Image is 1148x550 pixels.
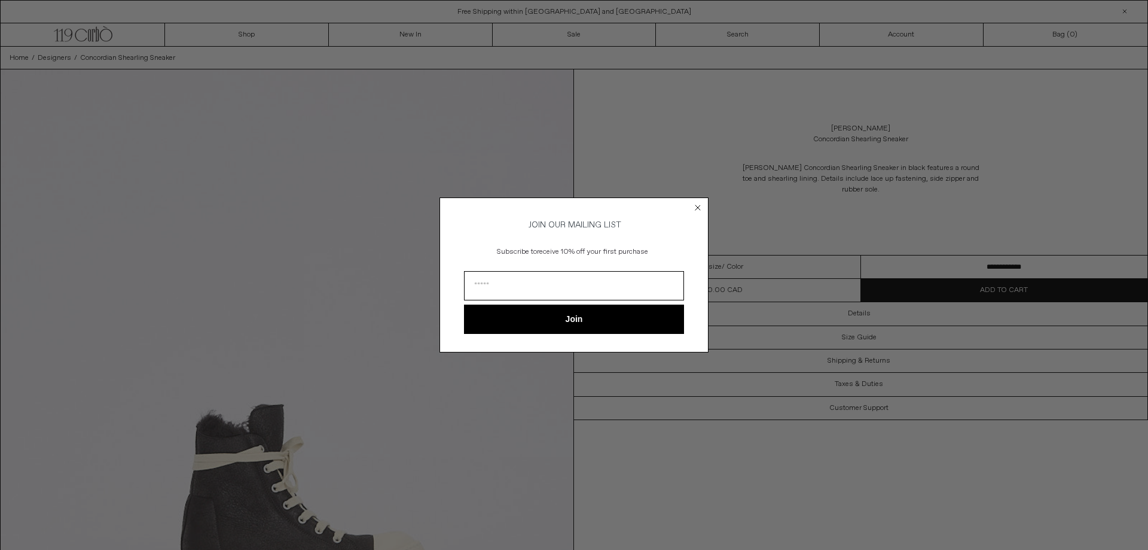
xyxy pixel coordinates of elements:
button: Close dialog [692,202,704,214]
span: JOIN OUR MAILING LIST [527,220,621,230]
span: receive 10% off your first purchase [537,247,648,257]
span: Subscribe to [497,247,537,257]
button: Join [464,305,684,334]
input: Email [464,271,684,300]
